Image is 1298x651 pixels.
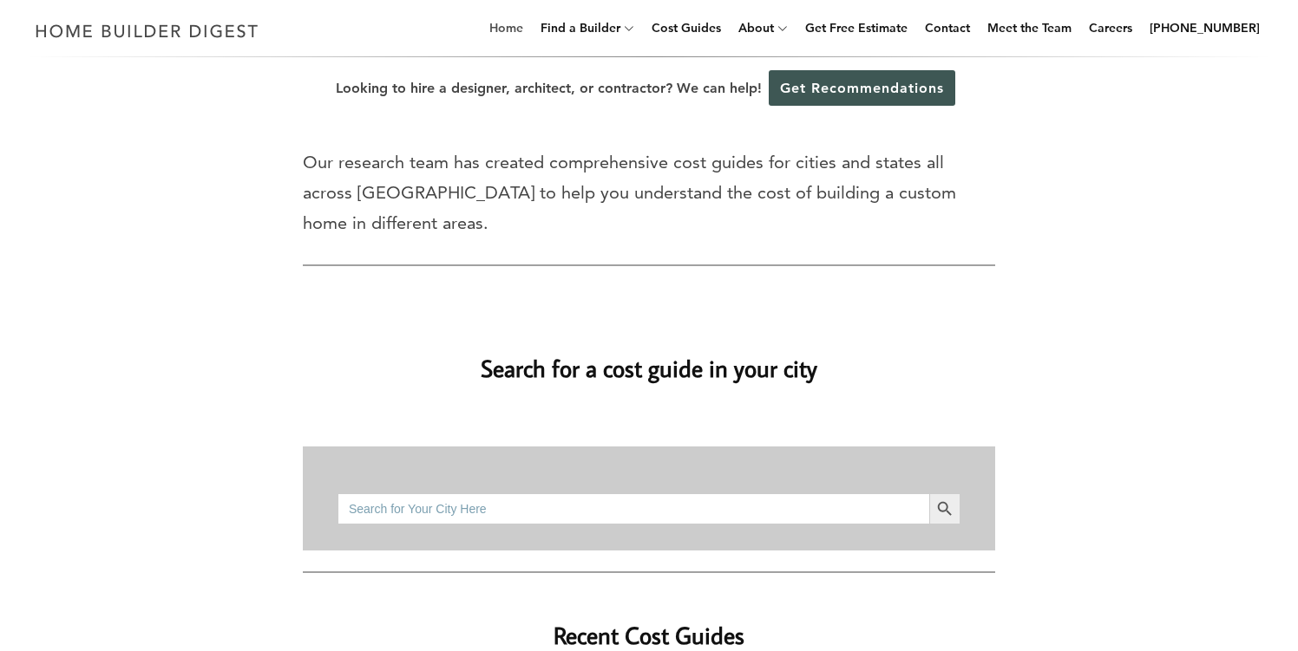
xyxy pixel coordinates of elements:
h2: Search for a cost guide in your city [154,326,1144,386]
p: Our research team has created comprehensive cost guides for cities and states all across [GEOGRAP... [303,147,995,238]
img: Home Builder Digest [28,14,266,48]
a: Get Recommendations [769,70,955,106]
svg: Search [935,499,954,518]
input: Search for Your City Here [338,493,929,524]
iframe: Drift Widget Chat Controller [1211,564,1277,630]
